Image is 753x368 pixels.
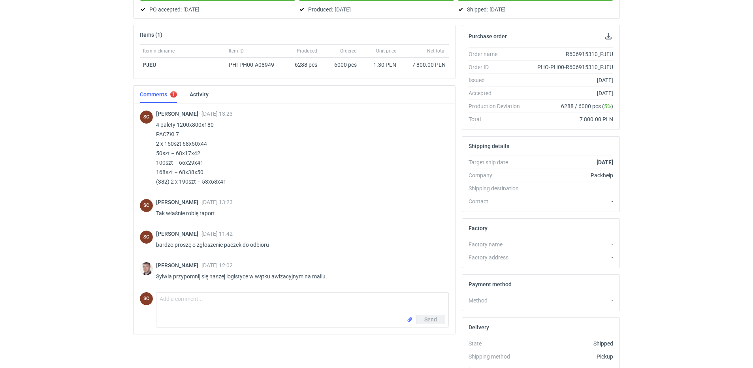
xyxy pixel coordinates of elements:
[489,5,506,14] span: [DATE]
[156,111,201,117] span: [PERSON_NAME]
[469,297,526,304] div: Method
[183,5,200,14] span: [DATE]
[285,58,320,72] div: 6288 pcs
[140,231,153,244] figcaption: SC
[526,297,613,304] div: -
[156,240,442,250] p: bardzo proszę o zgłoszenie paczek do odbioru
[469,143,509,149] h2: Shipping details
[172,92,175,97] div: 1
[156,262,201,268] span: [PERSON_NAME]
[469,240,526,248] div: Factory name
[526,197,613,205] div: -
[156,231,201,237] span: [PERSON_NAME]
[604,32,613,41] button: Download PO
[190,86,209,103] a: Activity
[335,5,351,14] span: [DATE]
[604,103,611,109] span: 5%
[526,50,613,58] div: R606915310_PJEU
[469,115,526,123] div: Total
[229,48,244,54] span: Item ID
[143,62,156,68] strong: PJEU
[561,102,613,110] span: 6288 / 6000 pcs ( )
[156,208,442,218] p: Tak właśnie robię raport
[526,63,613,71] div: PHO-PH00-R606915310_PJEU
[229,61,282,69] div: PHI-PH00-A08949
[469,89,526,97] div: Accepted
[469,33,507,39] h2: Purchase order
[201,262,233,268] span: [DATE] 12:02
[140,86,177,103] a: Comments1
[597,159,613,165] strong: [DATE]
[469,63,526,71] div: Order ID
[416,315,445,324] button: Send
[469,184,526,192] div: Shipping destination
[469,340,526,347] div: State
[140,32,162,38] h2: Items (1)
[469,158,526,166] div: Target ship date
[469,253,526,261] div: Factory address
[526,253,613,261] div: -
[526,115,613,123] div: 7 800.00 PLN
[201,231,233,237] span: [DATE] 11:42
[469,225,488,231] h2: Factory
[526,89,613,97] div: [DATE]
[469,353,526,360] div: Shipping method
[297,48,317,54] span: Produced
[469,281,512,287] h2: Payment method
[140,292,153,305] figcaption: SC
[469,197,526,205] div: Contact
[140,231,153,244] div: Sylwia Cichórz
[140,292,153,305] div: Sylwia Cichórz
[469,102,526,110] div: Production Deviation
[340,48,357,54] span: Ordered
[469,171,526,179] div: Company
[469,50,526,58] div: Order name
[526,240,613,248] div: -
[469,324,489,330] h2: Delivery
[403,61,446,69] div: 7 800.00 PLN
[156,272,442,281] p: Sylwia przypomnij się naszej logistyce w wątku awizacyjnym na mailu.
[201,111,233,117] span: [DATE] 13:23
[457,5,613,14] div: Shipped:
[526,353,613,360] div: Pickup
[140,111,153,124] div: Sylwia Cichórz
[140,262,153,275] img: Maciej Sikora
[320,58,360,72] div: 6000 pcs
[140,5,296,14] div: PO accepted:
[201,199,233,205] span: [DATE] 13:23
[143,48,175,54] span: Item nickname
[140,199,153,212] figcaption: SC
[526,340,613,347] div: Shipped
[140,111,153,124] figcaption: SC
[376,48,396,54] span: Unit price
[526,76,613,84] div: [DATE]
[299,5,454,14] div: Produced:
[526,171,613,179] div: Packhelp
[469,76,526,84] div: Issued
[363,61,396,69] div: 1.30 PLN
[156,120,442,186] p: 4 palety 1200x800x180 PACZKI 7 2 x 150szt 68x50x44 50szt – 68x17x42 100szt – 66x29x41 168szt – 68...
[140,199,153,212] div: Sylwia Cichórz
[427,48,446,54] span: Net total
[156,199,201,205] span: [PERSON_NAME]
[424,317,437,322] span: Send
